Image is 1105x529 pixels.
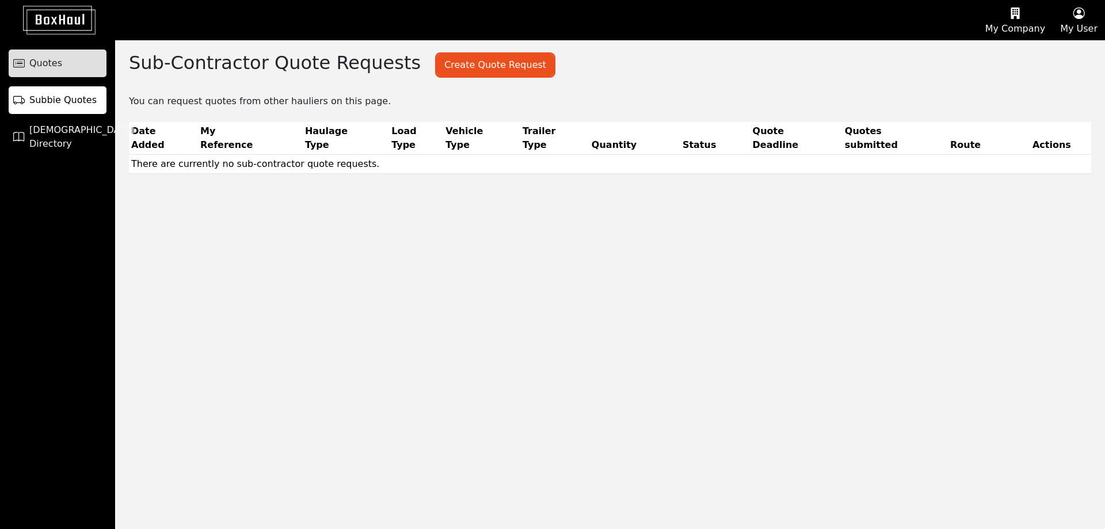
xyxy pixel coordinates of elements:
[29,93,97,107] span: Subbie Quotes
[9,86,106,114] a: Subbie Quotes
[443,122,520,155] th: Vehicle Type
[198,122,303,155] th: My Reference
[129,122,198,155] th: Date Added
[589,122,680,155] th: Quantity
[437,54,554,76] button: Create Quote Request
[1012,122,1091,155] th: Actions
[680,122,750,155] th: Status
[948,122,1012,155] th: Route
[129,155,1091,174] td: There are currently no sub-contractor quote requests.
[129,52,421,74] h2: Sub-Contractor Quote Requests
[520,122,589,155] th: Trailer Type
[29,56,62,70] span: Quotes
[115,92,1105,108] div: You can request quotes from other hauliers on this page.
[1053,1,1105,40] button: My User
[750,122,843,155] th: Quote Deadline
[29,123,134,151] span: [DEMOGRAPHIC_DATA] Directory
[303,122,389,155] th: Haulage Type
[6,6,96,35] img: BoxHaul
[978,1,1053,40] button: My Company
[9,123,106,151] a: [DEMOGRAPHIC_DATA] Directory
[9,50,106,77] a: Quotes
[843,122,948,155] th: Quotes submitted
[389,122,443,155] th: Load Type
